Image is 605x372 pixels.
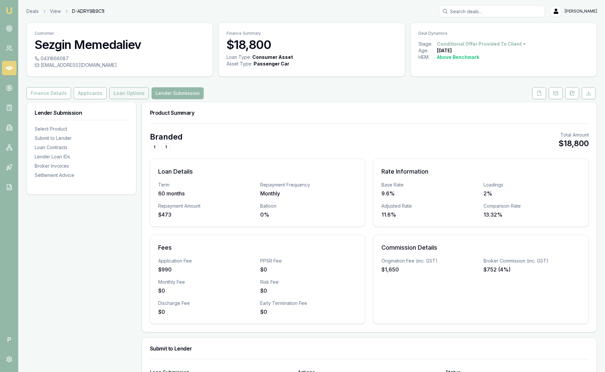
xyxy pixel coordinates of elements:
[484,189,581,197] div: 2%
[381,266,478,273] div: $1,650
[484,211,581,219] div: 13.32%
[260,211,357,219] div: 0%
[158,266,255,273] div: $990
[381,258,478,264] div: Origination Fee (inc. GST)
[260,308,357,316] div: $0
[419,41,437,47] div: Stage:
[26,87,72,99] a: Finance Details
[35,31,205,36] p: Customer
[381,189,478,197] div: 9.6%
[2,332,17,347] span: P
[260,266,357,273] div: $0
[227,54,251,61] div: Loan Type:
[158,243,357,252] h3: Fees
[35,144,128,151] div: Loan Contracts
[72,8,104,15] span: D-ADRY9B9C1I
[158,258,255,264] div: Application Fee
[161,144,170,151] div: 1
[158,308,255,316] div: $0
[381,211,478,219] div: 11.6%
[150,110,589,115] h3: Product Summary
[565,9,597,14] span: [PERSON_NAME]
[439,5,545,17] input: Search deals
[484,258,581,264] div: Broker Commission (inc. GST)
[72,87,108,99] a: Applicants
[150,144,159,151] div: 1
[484,203,581,209] div: Comparison Rate
[158,211,255,219] div: $473
[260,287,357,295] div: $0
[227,38,397,51] h3: $18,800
[437,47,452,54] div: [DATE]
[158,189,255,197] div: 60 months
[35,163,128,169] div: Broker Invoices
[260,279,357,285] div: Risk Fee
[260,203,357,209] div: Balloon
[152,87,204,99] button: Lender Submission
[381,167,581,176] h3: Rate Information
[260,189,357,197] div: Monthly
[484,266,581,273] div: $752 (4%)
[50,8,61,15] a: View
[26,8,104,15] nav: breadcrumb
[35,38,205,51] h3: Sezgin Memedaliev
[35,153,128,160] div: Lender Loan IDs
[381,203,478,209] div: Adjusted Rate
[437,41,527,47] button: Conditional Offer Provided To Client
[558,138,589,149] div: $18,800
[35,55,205,62] div: 0431866087
[35,62,205,68] div: [EMAIL_ADDRESS][DOMAIN_NAME]
[150,132,183,142] h2: Branded
[158,182,255,188] div: Term
[158,300,255,307] div: Discharge Fee
[35,172,128,179] div: Settlement Advice
[108,87,150,99] a: Loan Options
[437,54,480,61] div: Above Benchmark
[252,54,293,61] div: Consumer Asset
[26,8,39,15] a: Deals
[227,61,252,67] div: Asset Type :
[158,279,255,285] div: Monthly Fee
[35,126,128,132] div: Select Product
[419,31,589,36] p: Deal Dynamics
[150,346,589,351] h3: Submit to Lender
[260,258,357,264] div: PPSR Fee
[484,182,581,188] div: Loadings
[419,47,437,54] div: Age:
[74,87,107,99] button: Applicants
[5,7,13,15] img: emu-icon-u.png
[35,135,128,142] div: Submit to Lender
[260,300,357,307] div: Early Termination Fee
[26,87,71,99] button: Finance Details
[381,182,478,188] div: Base Rate
[419,54,437,61] div: HEM:
[109,87,149,99] button: Loan Options
[381,243,581,252] h3: Commission Details
[158,167,357,176] h3: Loan Details
[158,203,255,209] div: Repayment Amount
[254,61,289,67] div: Passenger Car
[558,132,589,138] div: Total Amount
[150,87,205,99] a: Lender Submission
[260,182,357,188] div: Repayment Frequency
[227,31,397,36] p: Finance Summary
[158,287,255,295] div: $0
[35,110,128,115] h3: Lender Submission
